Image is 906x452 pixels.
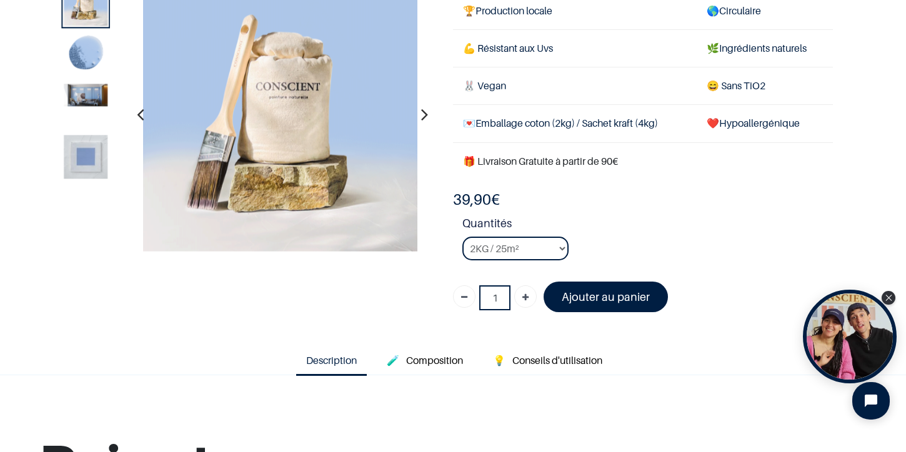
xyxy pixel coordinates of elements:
span: 39,90 [453,190,491,209]
span: 🐰 Vegan [463,79,506,92]
a: Supprimer [453,285,475,308]
div: Open Tolstoy [803,290,897,383]
strong: Quantités [462,215,833,237]
span: 💪 Résistant aux Uvs [463,42,553,54]
td: ❤️Hypoallergénique [697,105,833,142]
div: Close Tolstoy widget [882,291,895,305]
span: 🏆 [463,4,475,17]
img: Product image [64,135,108,179]
td: ans TiO2 [697,67,833,105]
b: € [453,190,500,209]
a: Ajouter au panier [544,282,668,312]
span: Conseils d'utilisation [512,354,602,366]
font: Ajouter au panier [562,290,650,303]
span: 💌 [463,117,475,129]
span: Composition [406,354,463,366]
div: Tolstoy bubble widget [803,290,897,383]
font: 🎁 Livraison Gratuite à partir de 90€ [463,155,618,167]
div: Open Tolstoy widget [803,290,897,383]
span: 😄 S [707,79,727,92]
img: Product image [64,33,108,77]
a: Ajouter [514,285,537,308]
span: 🌿 [707,42,719,54]
span: 🌎 [707,4,719,17]
td: Emballage coton (2kg) / Sachet kraft (4kg) [453,105,697,142]
span: 🧪 [387,354,399,366]
span: Description [306,354,357,366]
span: 💡 [493,354,505,366]
img: Product image [64,84,108,106]
td: Ingrédients naturels [697,29,833,67]
iframe: Tidio Chat [842,371,900,430]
